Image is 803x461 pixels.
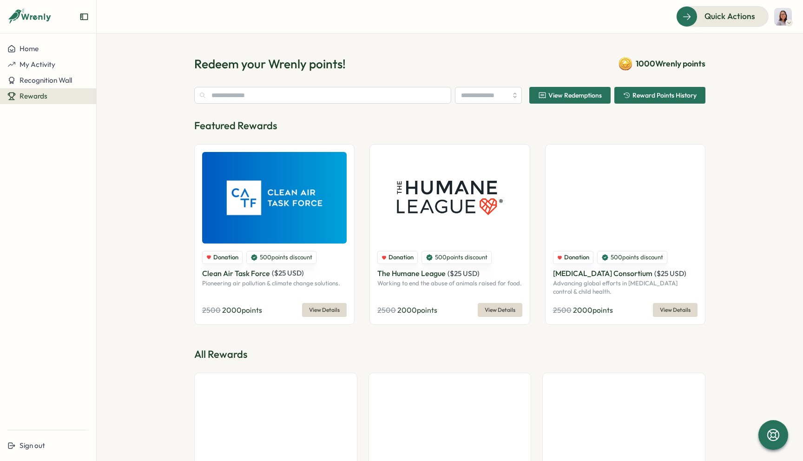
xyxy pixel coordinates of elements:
span: View Details [485,303,515,316]
p: Pioneering air pollution & climate change solutions. [202,279,347,288]
div: 500 points discount [246,251,316,264]
span: Donation [388,253,414,262]
span: 2000 points [573,305,613,315]
img: emily.wong [774,8,792,26]
span: 2000 points [222,305,262,315]
p: [MEDICAL_DATA] Consortium [553,268,652,279]
span: ( $ 25 USD ) [272,269,304,277]
span: 2500 [553,305,572,315]
span: Donation [213,253,238,262]
button: Expand sidebar [79,12,89,21]
p: The Humane League [377,268,446,279]
span: Reward Points History [632,92,697,99]
button: Reward Points History [614,87,705,104]
button: View Details [302,303,347,317]
span: View Details [660,303,691,316]
span: Home [20,44,39,53]
span: 1000 Wrenly points [636,58,705,70]
span: 2500 [202,305,221,315]
span: ( $ 25 USD ) [448,269,480,278]
button: View Details [653,303,698,317]
span: My Activity [20,60,55,69]
div: 500 points discount [597,251,667,264]
span: 2000 points [397,305,437,315]
span: ( $ 25 USD ) [654,269,686,278]
span: Rewards [20,92,47,100]
div: 500 points discount [421,251,492,264]
span: View Details [309,303,340,316]
span: Donation [564,253,589,262]
img: Clean Air Task Force [202,152,347,244]
h1: Redeem your Wrenly points! [194,56,346,72]
img: The Humane League [377,152,522,244]
span: View Redemptions [548,92,602,99]
p: Clean Air Task Force [202,268,270,279]
span: Sign out [20,441,45,450]
span: Quick Actions [704,10,755,22]
p: Working to end the abuse of animals raised for food. [377,279,522,288]
p: Advancing global efforts in [MEDICAL_DATA] control & child health. [553,279,698,296]
button: Quick Actions [676,6,769,26]
button: View Redemptions [529,87,611,104]
p: All Rewards [194,347,705,362]
img: Malaria Consortium [553,152,698,244]
span: 2500 [377,305,396,315]
button: View Details [478,303,522,317]
span: Recognition Wall [20,76,72,85]
p: Featured Rewards [194,119,705,133]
